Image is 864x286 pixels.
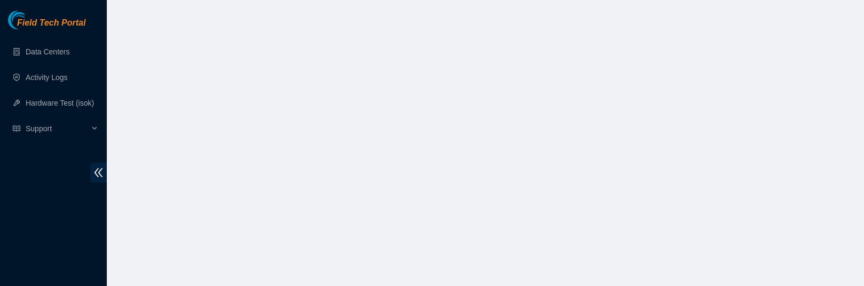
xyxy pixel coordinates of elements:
[26,99,94,107] a: Hardware Test (isok)
[26,73,68,82] a: Activity Logs
[8,19,85,33] a: Akamai TechnologiesField Tech Portal
[8,11,54,29] img: Akamai Technologies
[90,163,107,182] span: double-left
[13,125,20,132] span: read
[26,47,69,56] a: Data Centers
[17,18,85,28] span: Field Tech Portal
[26,118,89,139] span: Support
